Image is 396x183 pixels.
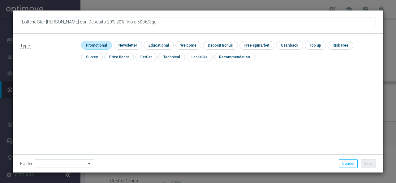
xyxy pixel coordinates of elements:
label: Folder [20,161,32,166]
i: arrow_drop_down [86,160,93,168]
input: New Action [20,18,376,26]
button: Save [361,159,376,168]
span: Type: [20,43,31,48]
button: Cancel [339,159,358,168]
